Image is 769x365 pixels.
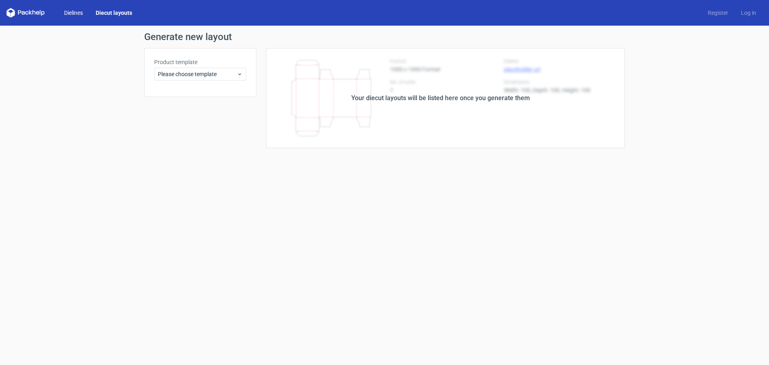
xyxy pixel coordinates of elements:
[351,93,530,103] div: Your diecut layouts will be listed here once you generate them
[58,9,89,17] a: Dielines
[158,70,237,78] span: Please choose template
[89,9,139,17] a: Diecut layouts
[735,9,763,17] a: Log in
[701,9,735,17] a: Register
[154,58,246,66] label: Product template
[144,32,625,42] h1: Generate new layout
